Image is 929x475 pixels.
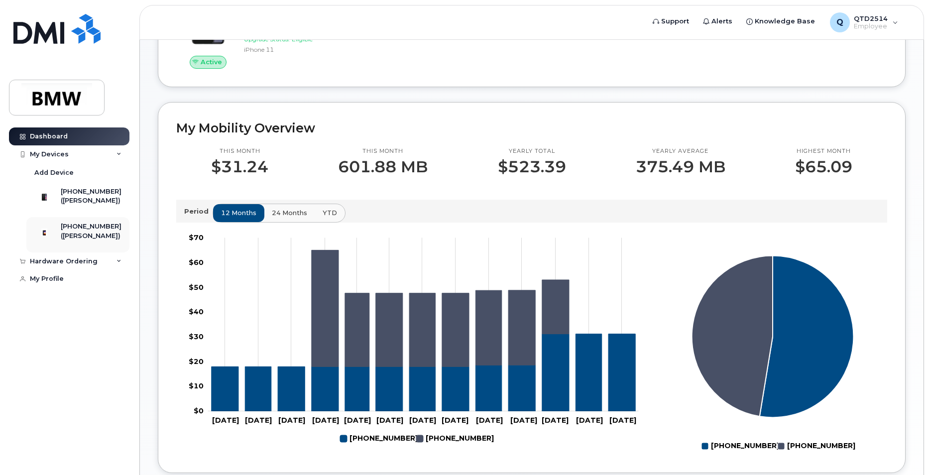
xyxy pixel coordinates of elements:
span: Support [661,16,689,26]
span: Alerts [711,16,732,26]
p: Yearly total [498,147,566,155]
span: Eligible [292,35,313,43]
tspan: [DATE] [476,416,503,425]
p: This month [338,147,428,155]
g: 864-887-9491 [212,334,635,411]
tspan: $60 [189,257,204,266]
g: 864-652-5161 [312,250,569,366]
p: $31.24 [211,158,268,176]
tspan: $0 [194,406,204,415]
tspan: [DATE] [245,416,272,425]
p: $523.39 [498,158,566,176]
span: Upgrade Status: [244,35,290,43]
span: Active [201,57,222,67]
tspan: $20 [189,356,204,365]
div: QTD2514 [823,12,905,32]
iframe: Messenger Launcher [886,432,922,468]
tspan: [DATE] [576,416,603,425]
p: Yearly average [636,147,725,155]
tspan: [DATE] [510,416,537,425]
tspan: [DATE] [212,416,239,425]
p: This month [211,147,268,155]
tspan: [DATE] [312,416,339,425]
p: 601.88 MB [338,158,428,176]
tspan: [DATE] [609,416,636,425]
tspan: [DATE] [278,416,305,425]
h2: My Mobility Overview [176,120,887,135]
span: QTD2514 [854,14,888,22]
div: iPhone 11 [244,45,341,54]
tspan: [DATE] [344,416,371,425]
g: Legend [701,438,855,455]
a: Knowledge Base [739,11,822,31]
tspan: [DATE] [409,416,436,425]
tspan: [DATE] [376,416,403,425]
p: Highest month [795,147,852,155]
tspan: $70 [189,233,204,242]
tspan: $10 [189,381,204,390]
g: Chart [189,233,639,447]
span: 24 months [272,208,307,218]
tspan: $40 [189,307,204,316]
p: 375.49 MB [636,158,725,176]
g: Chart [692,255,855,454]
a: Alerts [696,11,739,31]
span: Knowledge Base [755,16,815,26]
p: $65.09 [795,158,852,176]
tspan: $50 [189,282,204,291]
tspan: [DATE] [542,416,569,425]
g: Series [692,255,854,417]
span: YTD [323,208,337,218]
tspan: $30 [189,332,204,341]
p: Period [184,207,213,216]
a: Support [646,11,696,31]
tspan: [DATE] [442,416,468,425]
span: Q [836,16,843,28]
g: Legend [340,430,494,447]
g: 864-887-9491 [340,430,418,447]
span: Employee [854,22,888,30]
g: 864-652-5161 [416,430,494,447]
